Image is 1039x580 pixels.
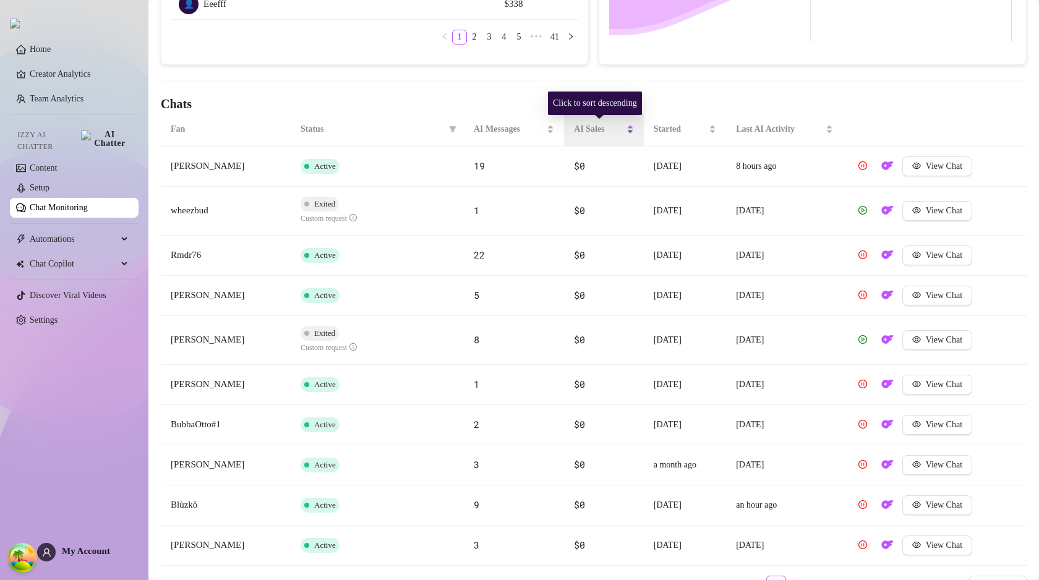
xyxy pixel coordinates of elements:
button: OF [878,495,897,515]
span: thunderbolt [16,234,26,244]
span: Blùzkö [171,500,197,510]
span: Chat Copilot [30,254,118,274]
button: OF [878,535,897,555]
span: right [567,33,575,40]
span: View Chat [926,250,962,260]
td: a month ago [644,445,726,485]
span: pause-circle [858,380,867,388]
span: Last AI Activity [736,122,823,136]
td: an hour ago [726,485,842,526]
span: play-circle [858,206,867,215]
span: View Chat [926,335,962,345]
span: pause-circle [858,540,867,549]
img: Chat Copilot [16,260,24,268]
span: $0 [574,333,584,346]
span: [PERSON_NAME] [171,335,244,344]
span: Active [314,161,336,171]
a: Settings [30,315,58,325]
img: OF [881,249,894,261]
a: OF [878,164,897,174]
img: OF [881,378,894,390]
span: $0 [574,204,584,216]
img: OF [881,498,894,511]
td: [DATE] [644,526,726,566]
span: [PERSON_NAME] [171,290,244,300]
span: [PERSON_NAME] [171,459,244,469]
li: Next Page [563,30,578,45]
td: [DATE] [644,147,726,187]
span: View Chat [926,420,962,430]
span: Status [301,122,444,136]
span: 1 [474,204,479,216]
img: OF [881,458,894,471]
a: 2 [468,30,481,44]
span: pause-circle [858,161,867,170]
td: [DATE] [644,276,726,316]
td: [DATE] [644,187,726,236]
span: $0 [574,249,584,261]
li: 1 [452,30,467,45]
span: Rmdr76 [171,250,201,260]
span: $0 [574,289,584,301]
a: 5 [512,30,526,44]
span: pause-circle [858,291,867,299]
span: Active [314,380,336,389]
button: OF [878,156,897,176]
button: View Chat [902,535,972,555]
a: OF [878,544,897,553]
span: View Chat [926,291,962,301]
span: View Chat [926,460,962,470]
li: 5 [511,30,526,45]
span: View Chat [926,500,962,510]
button: View Chat [902,156,972,176]
li: 41 [546,30,563,45]
button: OF [878,201,897,221]
span: filter [447,120,459,139]
span: pause-circle [858,500,867,509]
td: [DATE] [644,485,726,526]
td: [DATE] [726,405,842,445]
a: OF [878,503,897,513]
img: OF [881,539,894,551]
span: [PERSON_NAME] [171,379,244,389]
span: eye [912,335,921,344]
button: View Chat [902,455,972,475]
li: Next 5 Pages [526,30,546,45]
button: left [437,30,452,45]
a: 1 [453,30,466,44]
img: AI Chatter [81,130,129,148]
span: [PERSON_NAME] [171,161,244,171]
button: View Chat [902,415,972,435]
button: OF [878,330,897,350]
th: Fan [161,113,291,147]
td: 8 hours ago [726,147,842,187]
span: eye [912,291,921,299]
td: [DATE] [644,316,726,365]
a: OF [878,463,897,472]
button: View Chat [902,375,972,394]
a: Discover Viral Videos [30,291,106,300]
span: Active [314,540,336,550]
span: 2 [474,418,479,430]
span: View Chat [926,540,962,550]
span: BubbaOtto#1 [171,419,221,429]
span: eye [912,420,921,429]
button: OF [878,375,897,394]
span: Custom request [301,214,357,223]
span: Active [314,500,336,510]
span: Exited [314,199,335,208]
span: View Chat [926,380,962,390]
img: OF [881,204,894,216]
span: info-circle [349,214,357,221]
span: 8 [474,333,479,346]
a: Team Analytics [30,94,83,103]
span: AI Messages [474,122,544,136]
span: My Account [62,546,110,556]
span: $0 [574,378,584,390]
span: pause-circle [858,460,867,469]
li: 4 [497,30,511,45]
span: eye [912,161,921,170]
td: [DATE] [726,365,842,405]
button: right [563,30,578,45]
li: Previous Page [437,30,452,45]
